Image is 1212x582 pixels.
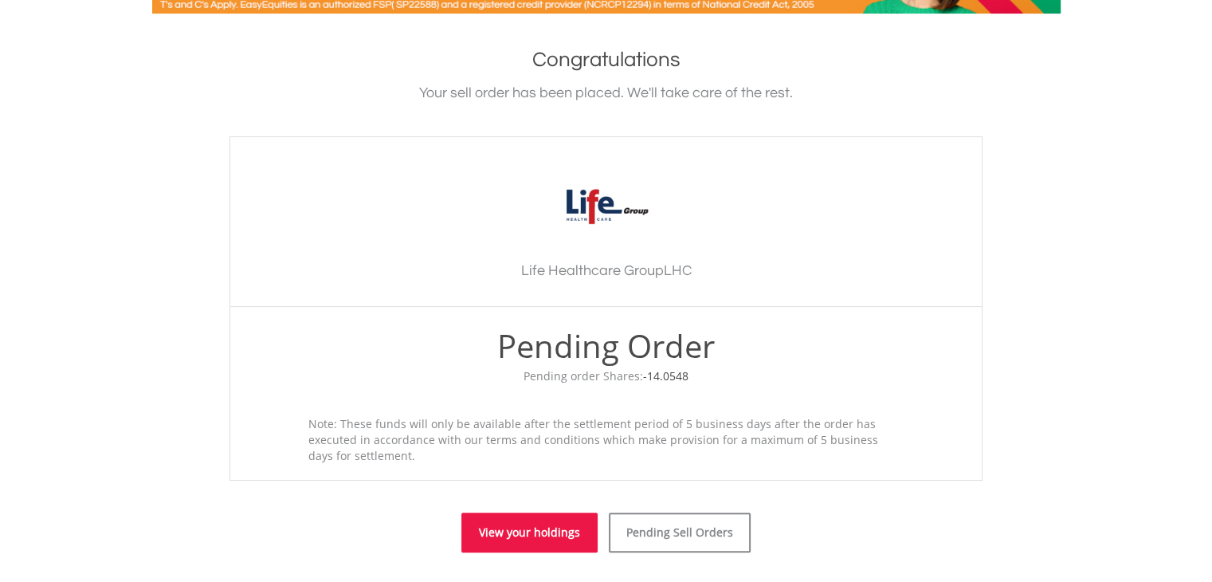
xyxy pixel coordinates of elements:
[296,416,916,464] div: Note: These funds will only be available after the settlement period of 5 business days after the...
[609,513,751,553] a: Pending Sell Orders
[524,368,688,383] span: Pending order Shares:
[461,513,598,553] a: View your holdings
[152,45,1061,74] h1: Congratulations
[643,368,688,383] span: -14.0548
[664,263,692,278] span: LHC
[246,260,966,282] h3: Life Healthcare Group
[152,82,1061,104] div: Your sell order has been placed. We'll take care of the rest.
[246,323,966,368] div: Pending Order
[547,169,666,244] img: EQU.ZA.LHC.png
